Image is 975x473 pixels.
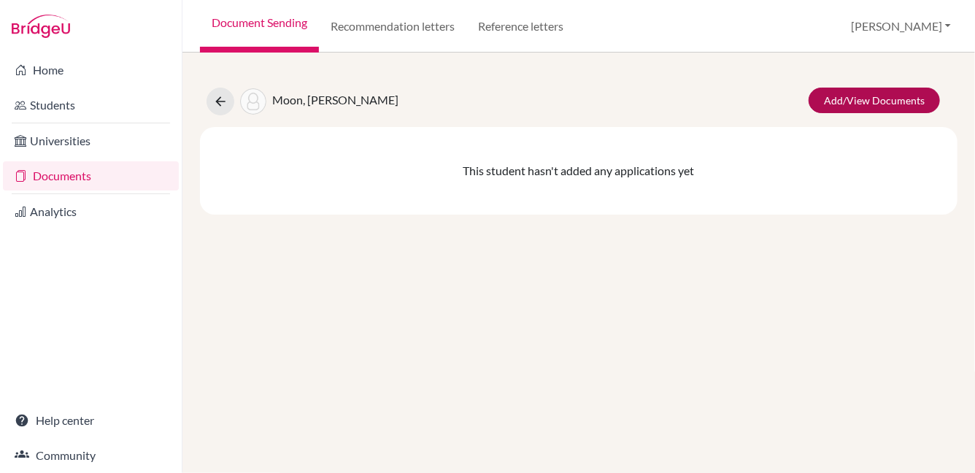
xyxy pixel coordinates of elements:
[844,12,957,40] button: [PERSON_NAME]
[12,15,70,38] img: Bridge-U
[3,161,179,191] a: Documents
[3,197,179,226] a: Analytics
[3,55,179,85] a: Home
[200,127,957,215] div: This student hasn't added any applications yet
[272,93,398,107] span: Moon, [PERSON_NAME]
[3,91,179,120] a: Students
[3,406,179,435] a: Help center
[3,126,179,155] a: Universities
[809,88,940,113] a: Add/View Documents
[3,441,179,470] a: Community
